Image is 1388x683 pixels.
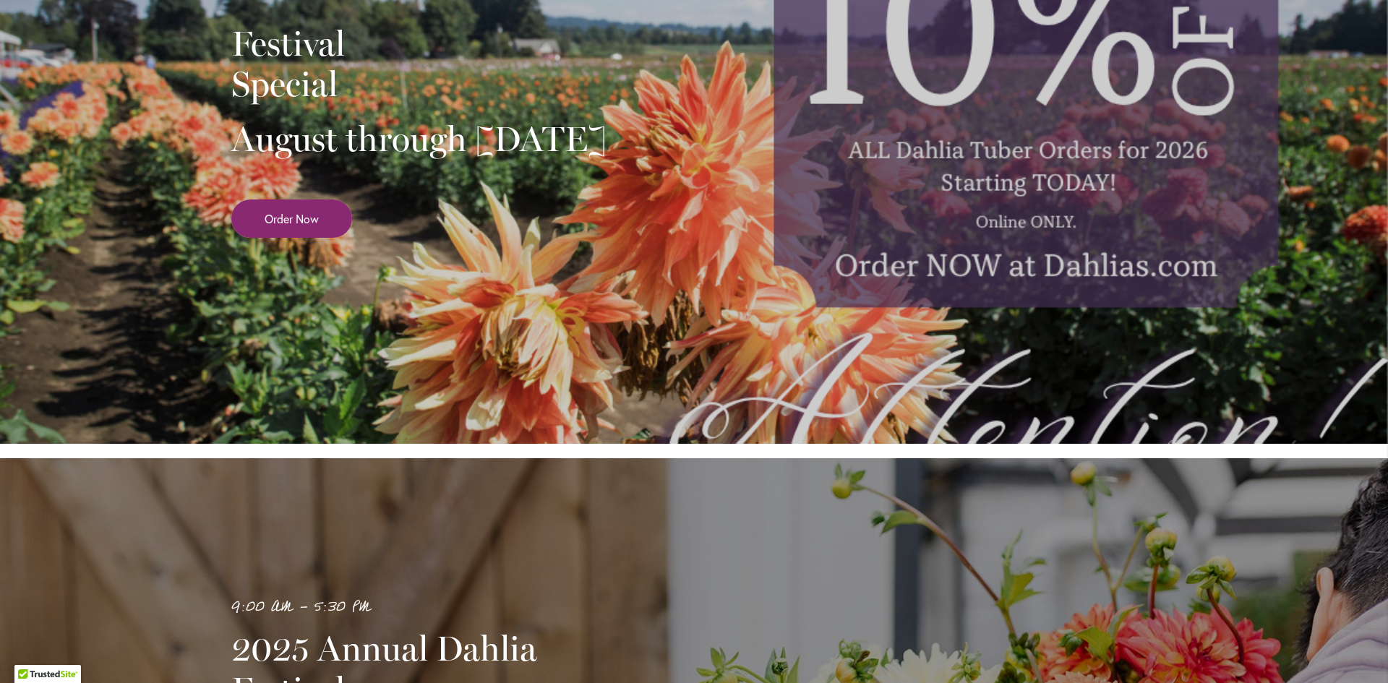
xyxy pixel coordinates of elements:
[231,23,607,104] h2: Festival Special
[265,210,319,227] span: Order Now
[231,199,352,238] a: Order Now
[231,119,607,159] h2: August through [DATE]
[231,596,629,619] p: 9:00 AM - 5:30 PM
